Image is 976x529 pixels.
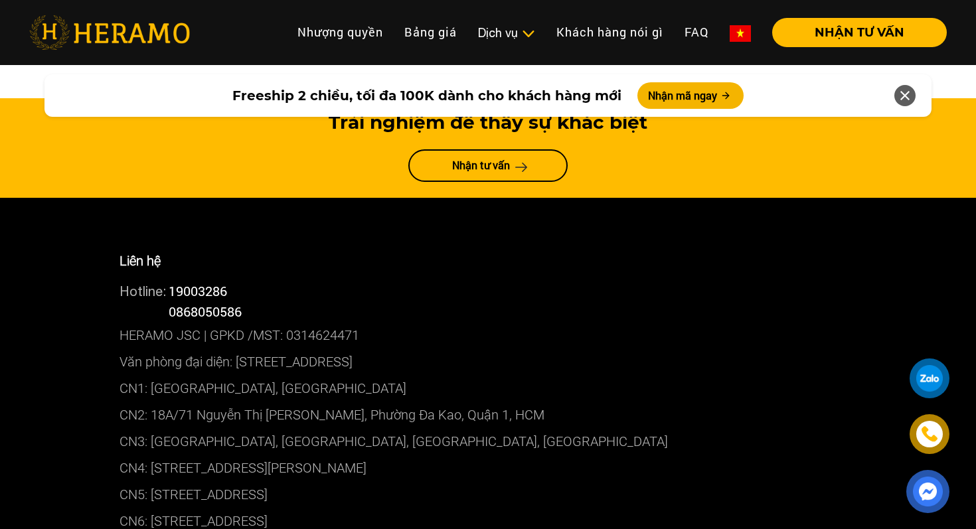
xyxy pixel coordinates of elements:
p: CN4: [STREET_ADDRESS][PERSON_NAME] [120,455,856,481]
img: phone-icon [922,427,937,441]
button: NHẬN TƯ VẤN [772,18,947,47]
p: HERAMO JSC | GPKD /MST: 0314624471 [120,322,856,348]
a: Nhận tư vấn [408,149,568,182]
a: phone-icon [912,416,947,452]
a: 19003286 [169,282,227,299]
a: Khách hàng nói gì [546,18,674,46]
img: vn-flag.png [730,25,751,42]
img: subToggleIcon [521,27,535,40]
span: Freeship 2 chiều, tối đa 100K dành cho khách hàng mới [232,86,621,106]
a: Nhượng quyền [287,18,394,46]
a: NHẬN TƯ VẤN [762,27,947,38]
img: arrow-next [515,162,528,172]
a: FAQ [674,18,719,46]
p: CN1: [GEOGRAPHIC_DATA], [GEOGRAPHIC_DATA] [120,375,856,402]
button: Nhận mã ngay [637,82,744,109]
p: Văn phòng đại diện: [STREET_ADDRESS] [120,348,856,375]
img: heramo-logo.png [29,15,190,50]
span: Hotline: [120,283,166,299]
div: Dịch vụ [478,24,535,42]
a: Bảng giá [394,18,467,46]
p: CN3: [GEOGRAPHIC_DATA], [GEOGRAPHIC_DATA], [GEOGRAPHIC_DATA], [GEOGRAPHIC_DATA] [120,428,856,455]
p: CN5: [STREET_ADDRESS] [120,481,856,508]
p: CN2: 18A/71 Nguyễn Thị [PERSON_NAME], Phường Đa Kao, Quận 1, HCM [120,402,856,428]
span: 0868050586 [169,303,242,320]
p: Liên hệ [120,251,856,271]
